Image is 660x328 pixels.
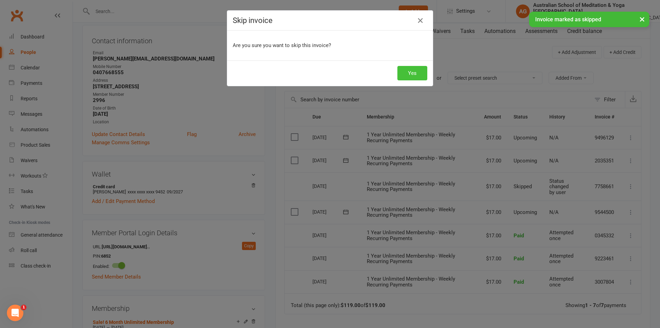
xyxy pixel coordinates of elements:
[636,12,648,26] button: ×
[7,305,23,321] iframe: Intercom live chat
[21,305,26,310] span: 1
[397,66,427,80] button: Yes
[233,42,331,48] span: Are you sure you want to skip this invoice?
[529,12,649,27] div: Invoice marked as skipped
